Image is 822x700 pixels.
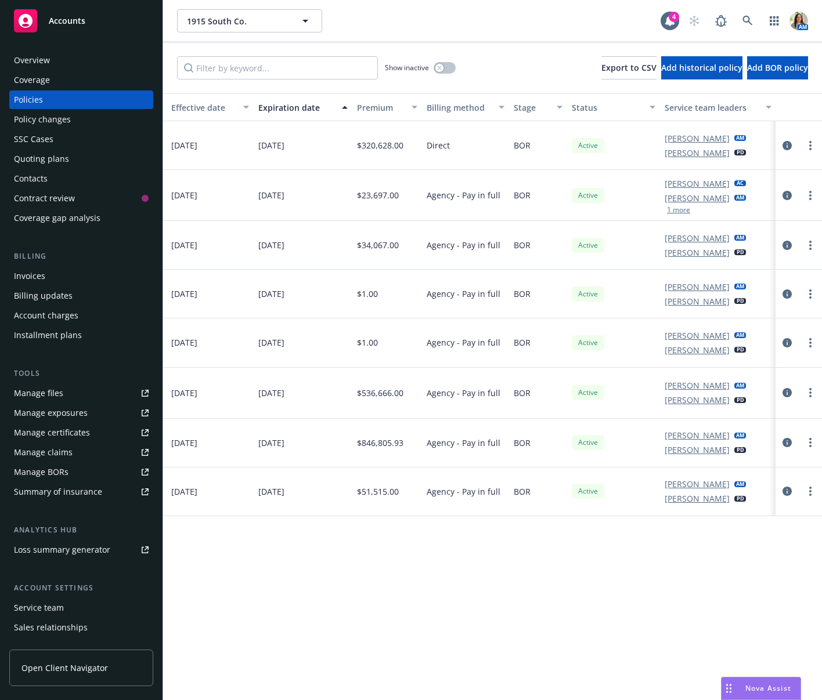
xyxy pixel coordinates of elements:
[665,329,730,342] a: [PERSON_NAME]
[427,485,500,498] span: Agency - Pay in full
[747,56,808,79] button: Add BOR policy
[171,189,197,201] span: [DATE]
[736,9,759,32] a: Search
[14,130,53,148] div: SSC Cases
[9,368,153,379] div: Tools
[803,436,817,449] a: more
[780,188,794,202] a: circleInformation
[258,288,284,300] span: [DATE]
[14,51,50,70] div: Overview
[9,463,153,481] a: Manage BORs
[14,90,43,109] div: Policies
[357,101,405,114] div: Premium
[803,484,817,498] a: more
[514,288,531,300] span: BOR
[14,286,73,305] div: Billing updates
[357,239,399,251] span: $34,067.00
[9,169,153,188] a: Contacts
[9,582,153,594] div: Account settings
[780,139,794,153] a: circleInformation
[171,336,197,349] span: [DATE]
[665,394,730,406] a: [PERSON_NAME]
[576,140,600,151] span: Active
[660,93,776,121] button: Service team leaders
[9,110,153,129] a: Policy changes
[9,267,153,285] a: Invoices
[747,62,808,73] span: Add BOR policy
[780,287,794,301] a: circleInformation
[357,387,403,399] span: $536,666.00
[514,336,531,349] span: BOR
[14,267,45,285] div: Invoices
[665,492,730,505] a: [PERSON_NAME]
[427,189,500,201] span: Agency - Pay in full
[601,56,657,79] button: Export to CSV
[509,93,567,121] button: Stage
[665,379,730,391] a: [PERSON_NAME]
[665,281,730,293] a: [PERSON_NAME]
[9,483,153,501] a: Summary of insurance
[514,387,531,399] span: BOR
[514,139,531,151] span: BOR
[9,404,153,422] span: Manage exposures
[576,190,600,201] span: Active
[514,189,531,201] span: BOR
[14,384,63,402] div: Manage files
[567,93,660,121] button: Status
[669,12,679,22] div: 4
[789,12,808,30] img: photo
[9,51,153,70] a: Overview
[171,485,197,498] span: [DATE]
[14,306,78,325] div: Account charges
[171,101,236,114] div: Effective date
[803,386,817,400] a: more
[667,206,690,213] button: 1 more
[9,90,153,109] a: Policies
[9,599,153,617] a: Service team
[9,71,153,89] a: Coverage
[514,485,531,498] span: BOR
[576,437,600,448] span: Active
[665,132,730,144] a: [PERSON_NAME]
[803,336,817,350] a: more
[14,326,82,344] div: Installment plans
[665,295,730,307] a: [PERSON_NAME]
[9,541,153,559] a: Loss summary generator
[576,289,600,299] span: Active
[14,71,50,89] div: Coverage
[254,93,352,121] button: Expiration date
[572,101,643,114] div: Status
[14,483,102,501] div: Summary of insurance
[357,485,399,498] span: $51,515.00
[722,677,736,699] div: Drag to move
[514,437,531,449] span: BOR
[258,387,284,399] span: [DATE]
[357,437,403,449] span: $846,805.93
[9,443,153,462] a: Manage claims
[763,9,786,32] a: Switch app
[357,336,378,349] span: $1.00
[427,336,500,349] span: Agency - Pay in full
[9,384,153,402] a: Manage files
[683,9,706,32] a: Start snowing
[427,437,500,449] span: Agency - Pay in full
[258,239,284,251] span: [DATE]
[9,326,153,344] a: Installment plans
[576,387,600,398] span: Active
[665,444,730,456] a: [PERSON_NAME]
[9,5,153,37] a: Accounts
[803,238,817,252] a: more
[661,62,742,73] span: Add historical policy
[9,251,153,262] div: Billing
[258,485,284,498] span: [DATE]
[427,239,500,251] span: Agency - Pay in full
[661,56,742,79] button: Add historical policy
[9,524,153,536] div: Analytics hub
[357,139,403,151] span: $320,628.00
[665,429,730,441] a: [PERSON_NAME]
[14,463,68,481] div: Manage BORs
[258,139,284,151] span: [DATE]
[514,239,531,251] span: BOR
[14,209,100,227] div: Coverage gap analysis
[665,147,730,159] a: [PERSON_NAME]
